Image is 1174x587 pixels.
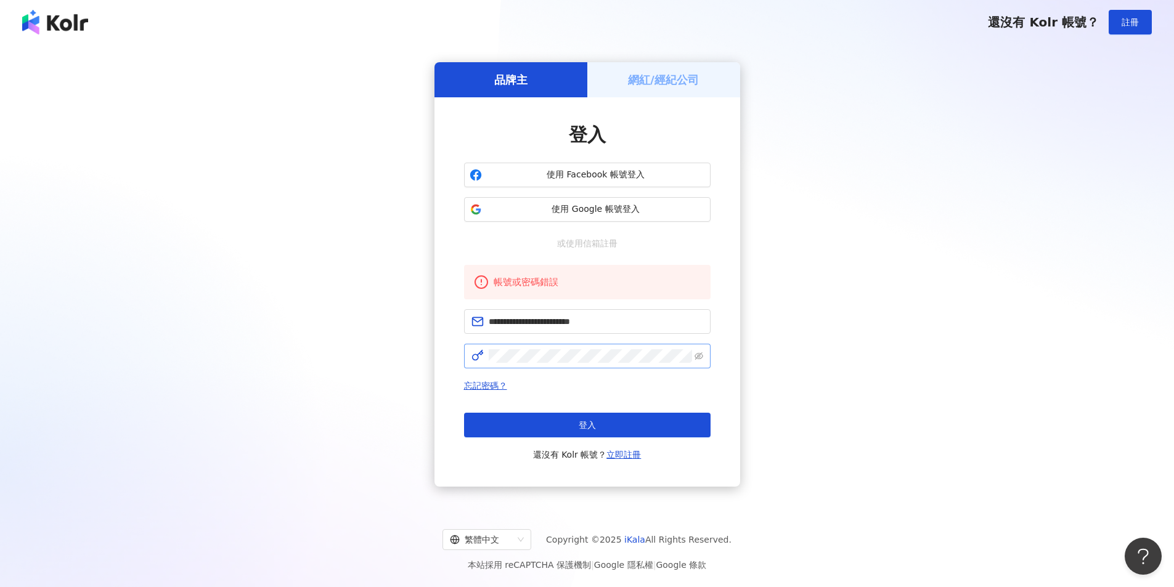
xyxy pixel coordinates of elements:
a: Google 條款 [656,560,706,570]
button: 註冊 [1109,10,1152,34]
span: 或使用信箱註冊 [548,237,626,250]
button: 登入 [464,413,711,437]
span: 還沒有 Kolr 帳號？ [988,15,1099,30]
button: 使用 Facebook 帳號登入 [464,163,711,187]
a: 忘記密碼？ [464,381,507,391]
span: Copyright © 2025 All Rights Reserved. [546,532,732,547]
span: 登入 [579,420,596,430]
h5: 網紅/經紀公司 [628,72,699,87]
span: 使用 Google 帳號登入 [487,203,705,216]
span: 使用 Facebook 帳號登入 [487,169,705,181]
button: 使用 Google 帳號登入 [464,197,711,222]
div: 繁體中文 [450,530,513,549]
img: logo [22,10,88,34]
span: | [591,560,594,570]
span: | [653,560,656,570]
iframe: Help Scout Beacon - Open [1125,538,1162,575]
div: 帳號或密碼錯誤 [494,275,701,289]
span: eye-invisible [695,352,703,360]
h5: 品牌主 [494,72,528,87]
a: iKala [624,535,645,544]
span: 本站採用 reCAPTCHA 保護機制 [468,557,706,572]
span: 註冊 [1122,17,1139,27]
a: Google 隱私權 [594,560,653,570]
a: 立即註冊 [606,450,641,459]
span: 還沒有 Kolr 帳號？ [533,447,642,462]
span: 登入 [569,124,606,145]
